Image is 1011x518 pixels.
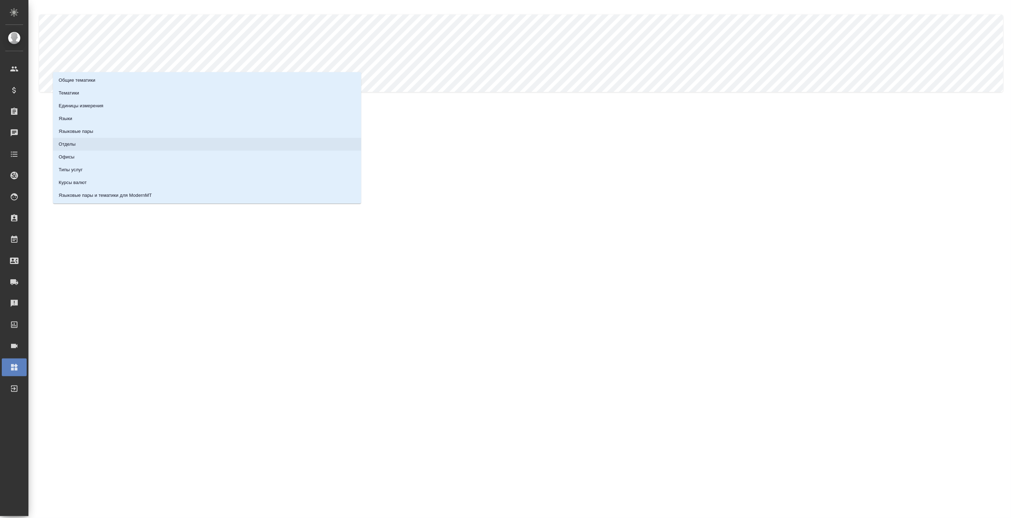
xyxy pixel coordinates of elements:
p: Курсы валют [59,179,87,186]
p: Отделы [59,141,76,148]
p: Офисы [59,153,75,161]
p: Единицы измерения [59,102,103,109]
p: Тематики [59,90,79,97]
p: Языковые пары [59,128,93,135]
p: Языки [59,115,72,122]
p: Языковые пары и тематики для ModernMT [59,192,152,199]
p: Общие тематики [59,77,95,84]
p: Типы услуг [59,166,83,173]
